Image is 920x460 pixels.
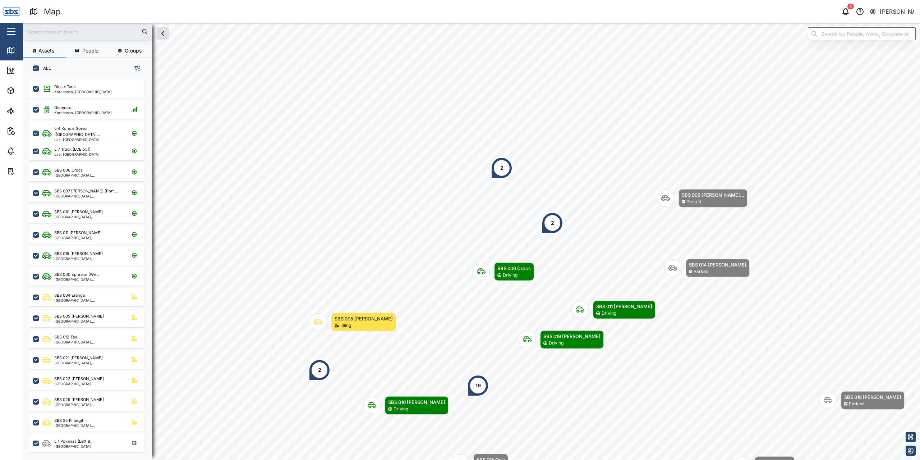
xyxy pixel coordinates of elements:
div: [GEOGRAPHIC_DATA], [GEOGRAPHIC_DATA] [54,278,123,281]
div: Tasks [19,167,38,175]
div: [GEOGRAPHIC_DATA], [GEOGRAPHIC_DATA] [54,403,123,406]
img: Main Logo [4,4,19,19]
div: L-7 Truck (LCE 551) [54,146,91,152]
div: SBS 007 [PERSON_NAME] (Port ... [54,188,118,194]
div: SBS 029 [PERSON_NAME] [54,397,104,403]
div: Lae, [GEOGRAPHIC_DATA] [54,152,100,156]
canvas: Map [23,23,920,460]
span: People [82,48,98,53]
div: Parked [849,401,864,407]
div: Parked [686,199,701,205]
div: Map marker [310,313,396,331]
div: 2 [500,164,503,172]
button: [PERSON_NAME] [869,6,914,17]
div: [GEOGRAPHIC_DATA], [GEOGRAPHIC_DATA] [54,236,123,240]
div: SBS 005 [PERSON_NAME] [335,315,393,322]
div: Map marker [363,396,448,415]
div: Driving [503,272,517,279]
div: Alarms [19,147,41,155]
div: SBS 35 Kilangit [54,418,83,424]
div: SBS 023 [PERSON_NAME] [54,376,104,382]
div: Map [44,5,61,18]
div: [PERSON_NAME] [880,7,914,16]
div: SBS 010 [PERSON_NAME] [54,209,103,215]
div: SBS 014 [PERSON_NAME] [689,261,746,268]
div: [GEOGRAPHIC_DATA], [GEOGRAPHIC_DATA] [54,173,123,177]
div: [GEOGRAPHIC_DATA], [GEOGRAPHIC_DATA] [54,424,123,427]
div: SBS 006 Crocs [497,265,531,272]
div: Driving [394,406,408,413]
div: SBS 011 [PERSON_NAME] [54,230,102,236]
div: Diesel Tank [54,84,76,90]
div: Map [19,46,35,54]
div: [GEOGRAPHIC_DATA], [GEOGRAPHIC_DATA] [54,215,123,219]
div: SBS 005 [PERSON_NAME] [54,313,104,319]
div: grid [29,77,152,454]
div: Parked [694,268,708,275]
div: [GEOGRAPHIC_DATA], [GEOGRAPHIC_DATA] [54,299,123,302]
div: SBS 030 Ephraim (We... [54,272,99,278]
div: Map marker [491,157,512,179]
div: Map marker [571,301,655,319]
div: Sites [19,107,36,115]
div: 4 [847,4,854,9]
div: SBS 011 [PERSON_NAME] [596,303,652,310]
label: ALL [39,65,51,71]
input: Search by People, Asset, Geozone or Place [808,27,916,40]
div: Idling [340,322,351,329]
div: [GEOGRAPHIC_DATA] [54,445,93,448]
div: L-4 Kondai Sorea ([GEOGRAPHIC_DATA]... [54,126,123,138]
div: SBS 006 Crocs [54,167,83,173]
div: Korobosea, [GEOGRAPHIC_DATA] [54,111,112,114]
div: Korobosea, [GEOGRAPHIC_DATA] [54,90,112,94]
div: 2 [318,366,321,374]
div: Lae, [GEOGRAPHIC_DATA] [54,138,123,141]
div: 2 [551,219,554,227]
div: Map marker [519,331,604,349]
div: Map marker [467,375,489,396]
div: Map marker [819,391,905,410]
div: [GEOGRAPHIC_DATA] [54,382,104,386]
div: [GEOGRAPHIC_DATA], [GEOGRAPHIC_DATA] [54,340,123,344]
div: [GEOGRAPHIC_DATA], [GEOGRAPHIC_DATA] [54,257,123,260]
div: Map marker [664,259,750,277]
div: SBS 004 Eranga [54,292,85,299]
input: Search assets or drivers [27,26,148,37]
div: Map marker [309,359,330,381]
div: Map marker [657,189,747,208]
div: Generator [54,105,73,111]
div: Dashboard [19,67,51,74]
span: Groups [125,48,142,53]
div: SBS 019 [PERSON_NAME] [543,333,601,340]
div: SBS 012 Tau [54,334,77,340]
div: Reports [19,127,43,135]
div: SBS 009 [PERSON_NAME]... [682,191,744,199]
div: SBS 018 [PERSON_NAME] [844,393,901,401]
div: SBS 019 [PERSON_NAME] [54,251,103,257]
div: SBS 021 [PERSON_NAME] [54,355,103,361]
div: [GEOGRAPHIC_DATA], [GEOGRAPHIC_DATA] [54,194,123,198]
div: Driving [602,310,616,317]
div: Map marker [473,263,534,281]
div: Assets [19,87,41,95]
div: Driving [549,340,563,347]
div: Map marker [542,212,563,234]
div: [GEOGRAPHIC_DATA], [GEOGRAPHIC_DATA] [54,319,123,323]
div: L-1 Pokanas (LBX 8... [54,438,93,445]
span: Assets [38,48,54,53]
div: SBS 010 [PERSON_NAME] [388,398,445,406]
div: [GEOGRAPHIC_DATA], [GEOGRAPHIC_DATA] [54,361,123,365]
div: 19 [475,382,481,390]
